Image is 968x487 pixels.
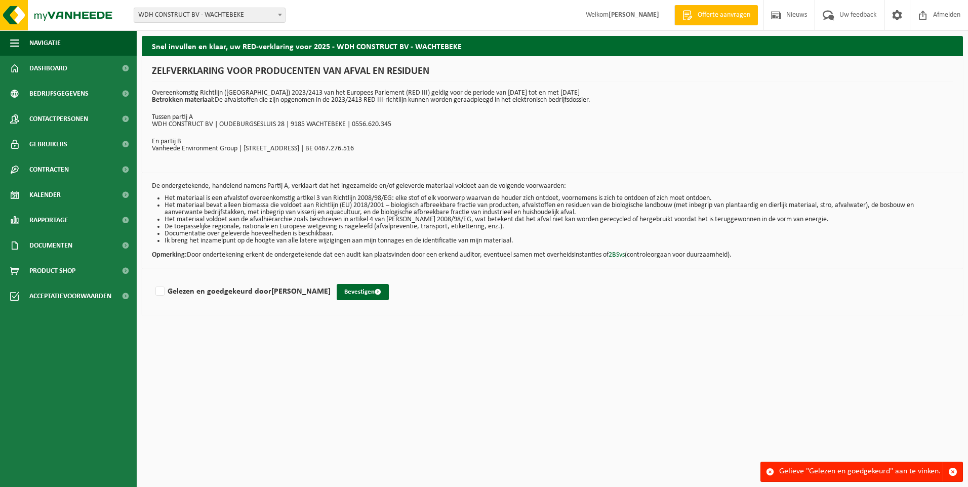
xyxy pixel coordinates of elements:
[29,56,67,81] span: Dashboard
[29,81,89,106] span: Bedrijfsgegevens
[271,288,331,296] strong: [PERSON_NAME]
[337,284,389,300] button: Bevestigen
[674,5,758,25] a: Offerte aanvragen
[152,114,953,121] p: Tussen partij A
[152,121,953,128] p: WDH CONSTRUCT BV | OUDEBURGSESLUIS 28 | 9185 WACHTEBEKE | 0556.620.345
[142,36,963,56] h2: Snel invullen en klaar, uw RED-verklaring voor 2025 - WDH CONSTRUCT BV - WACHTEBEKE
[134,8,285,22] span: WDH CONSTRUCT BV - WACHTEBEKE
[152,90,953,104] p: Overeenkomstig Richtlijn ([GEOGRAPHIC_DATA]) 2023/2413 van het Europees Parlement (RED III) geldi...
[29,283,111,309] span: Acceptatievoorwaarden
[152,145,953,152] p: Vanheede Environment Group | [STREET_ADDRESS] | BE 0467.276.516
[134,8,286,23] span: WDH CONSTRUCT BV - WACHTEBEKE
[29,208,68,233] span: Rapportage
[29,258,75,283] span: Product Shop
[152,96,215,104] strong: Betrokken materiaal:
[29,157,69,182] span: Contracten
[695,10,753,20] span: Offerte aanvragen
[152,138,953,145] p: En partij B
[609,251,625,259] a: 2BSvs
[29,233,72,258] span: Documenten
[165,230,953,237] li: Documentatie over geleverde hoeveelheden is beschikbaar.
[165,223,953,230] li: De toepasselijke regionale, nationale en Europese wetgeving is nageleefd (afvalpreventie, transpo...
[152,66,953,82] h1: ZELFVERKLARING VOOR PRODUCENTEN VAN AFVAL EN RESIDUEN
[165,195,953,202] li: Het materiaal is een afvalstof overeenkomstig artikel 3 van Richtlijn 2008/98/EG: elke stof of el...
[779,462,943,481] div: Gelieve "Gelezen en goedgekeurd" aan te vinken.
[165,202,953,216] li: Het materiaal bevat alleen biomassa die voldoet aan Richtlijn (EU) 2018/2001 – biologisch afbreek...
[152,245,953,259] p: Door ondertekening erkent de ondergetekende dat een audit kan plaatsvinden door een erkend audito...
[29,132,67,157] span: Gebruikers
[153,284,331,299] label: Gelezen en goedgekeurd door
[152,183,953,190] p: De ondergetekende, handelend namens Partij A, verklaart dat het ingezamelde en/of geleverde mater...
[165,237,953,245] li: Ik breng het inzamelpunt op de hoogte van alle latere wijzigingen aan mijn tonnages en de identif...
[29,106,88,132] span: Contactpersonen
[152,251,187,259] strong: Opmerking:
[165,216,953,223] li: Het materiaal voldoet aan de afvalhiërarchie zoals beschreven in artikel 4 van [PERSON_NAME] 2008...
[29,30,61,56] span: Navigatie
[29,182,61,208] span: Kalender
[609,11,659,19] strong: [PERSON_NAME]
